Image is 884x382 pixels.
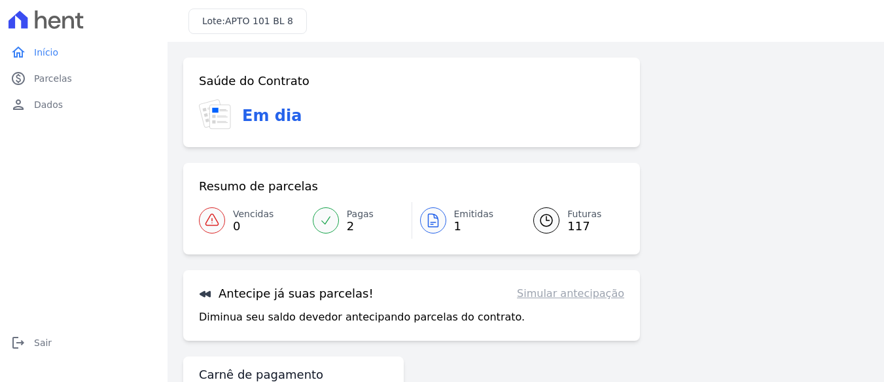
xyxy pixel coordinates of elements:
[199,286,374,302] h3: Antecipe já suas parcelas!
[34,98,63,111] span: Dados
[454,221,494,232] span: 1
[5,39,162,65] a: homeInício
[199,179,318,194] h3: Resumo de parcelas
[34,46,58,59] span: Início
[517,286,624,302] a: Simular antecipação
[10,97,26,113] i: person
[202,14,293,28] h3: Lote:
[518,202,624,239] a: Futuras 117
[347,221,374,232] span: 2
[567,221,601,232] span: 117
[233,207,274,221] span: Vencidas
[10,44,26,60] i: home
[347,207,374,221] span: Pagas
[454,207,494,221] span: Emitidas
[412,202,518,239] a: Emitidas 1
[10,71,26,86] i: paid
[10,335,26,351] i: logout
[34,72,72,85] span: Parcelas
[199,309,525,325] p: Diminua seu saldo devedor antecipando parcelas do contrato.
[225,16,293,26] span: APTO 101 BL 8
[199,202,305,239] a: Vencidas 0
[5,92,162,118] a: personDados
[5,65,162,92] a: paidParcelas
[233,221,274,232] span: 0
[242,104,302,128] h3: Em dia
[34,336,52,349] span: Sair
[5,330,162,356] a: logoutSair
[305,202,412,239] a: Pagas 2
[199,73,309,89] h3: Saúde do Contrato
[567,207,601,221] span: Futuras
